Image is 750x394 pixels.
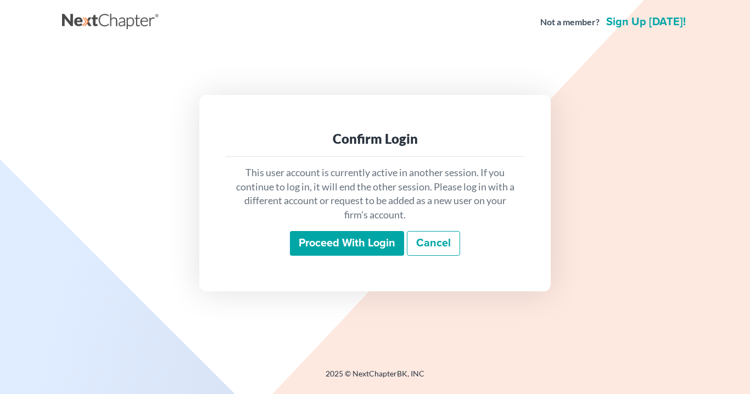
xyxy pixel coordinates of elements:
[290,231,404,256] input: Proceed with login
[604,16,688,27] a: Sign up [DATE]!
[62,368,688,388] div: 2025 © NextChapterBK, INC
[407,231,460,256] a: Cancel
[540,16,600,29] strong: Not a member?
[234,166,516,222] p: This user account is currently active in another session. If you continue to log in, it will end ...
[234,130,516,148] div: Confirm Login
